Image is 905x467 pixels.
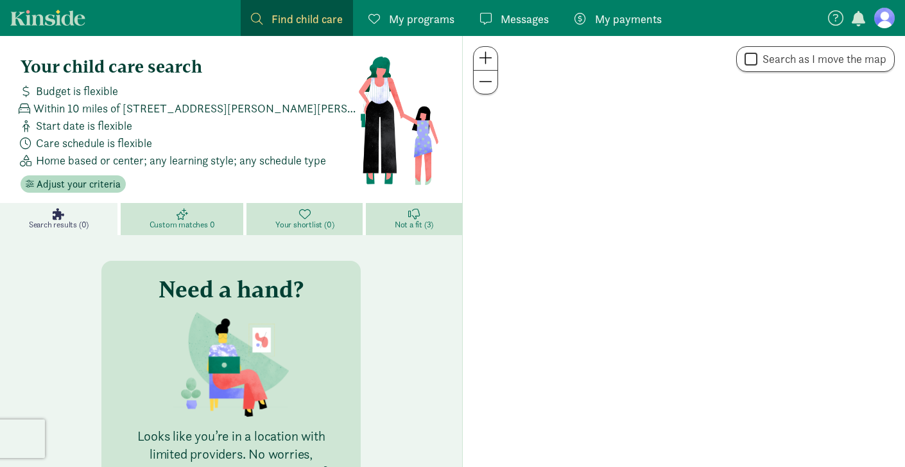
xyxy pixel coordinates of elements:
button: Adjust your criteria [21,175,126,193]
label: Search as I move the map [757,51,886,67]
span: Search results (0) [29,220,89,230]
span: Custom matches 0 [150,220,215,230]
span: Home based or center; any learning style; any schedule type [36,152,326,169]
a: Not a fit (3) [366,203,462,235]
span: Your shortlist (0) [275,220,334,230]
span: Find child care [271,10,343,28]
a: Your shortlist (0) [246,203,366,235]
span: Adjust your criteria [37,177,121,192]
span: Care schedule is flexible [36,134,152,152]
span: Messages [501,10,549,28]
a: Kinside [10,10,85,26]
span: Start date is flexible [36,117,132,134]
a: Custom matches 0 [121,203,246,235]
span: My payments [595,10,662,28]
h3: Need a hand? [159,276,304,302]
h4: Your child care search [21,57,358,77]
span: My programs [389,10,454,28]
span: Budget is flexible [36,82,118,100]
span: Not a fit (3) [395,220,433,230]
span: Within 10 miles of [STREET_ADDRESS][PERSON_NAME][PERSON_NAME] [33,100,358,117]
